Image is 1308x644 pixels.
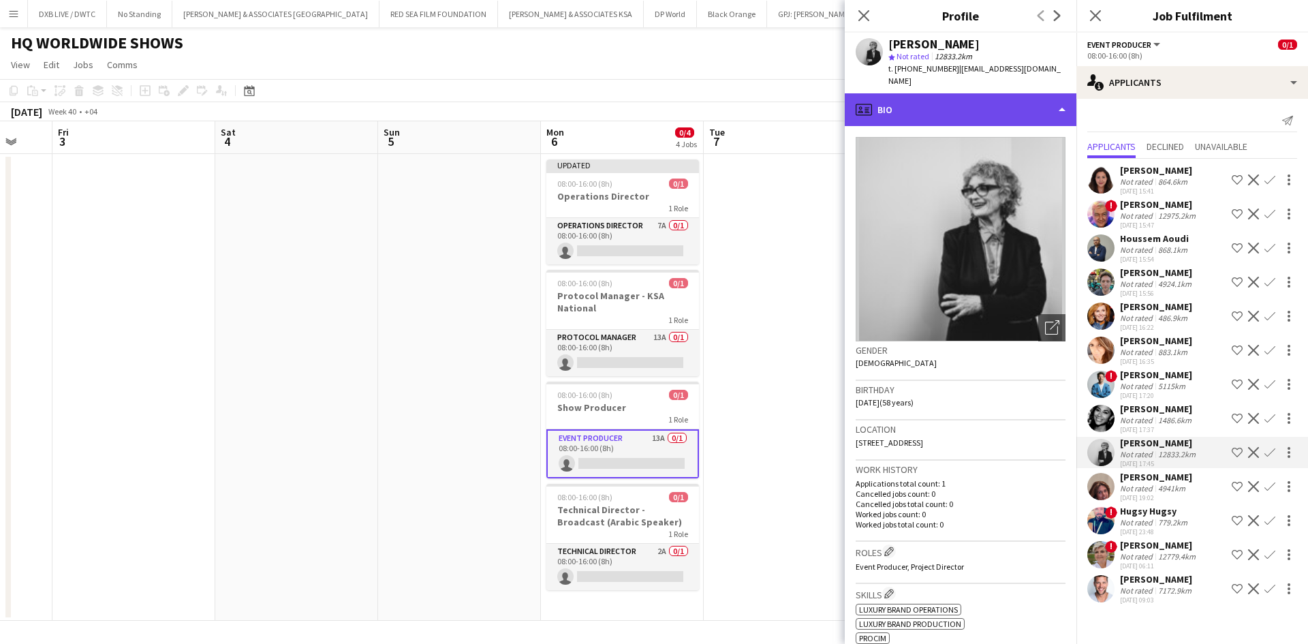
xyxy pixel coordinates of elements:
[1155,245,1190,255] div: 868.1km
[888,63,959,74] span: t. [PHONE_NUMBER]
[669,179,688,189] span: 0/1
[1195,142,1247,151] span: Unavailable
[856,587,1065,601] h3: Skills
[1120,483,1155,493] div: Not rated
[379,1,498,27] button: RED SEA FILM FOUNDATION
[384,126,400,138] span: Sun
[546,382,699,478] app-job-card: 08:00-16:00 (8h)0/1Show Producer1 RoleEvent Producer13A0/108:00-16:00 (8h)
[1155,177,1190,187] div: 864.6km
[856,562,964,572] span: Event Producer, Project Director
[1120,539,1198,551] div: [PERSON_NAME]
[888,38,980,50] div: [PERSON_NAME]
[219,134,236,149] span: 4
[856,438,923,448] span: [STREET_ADDRESS]
[845,7,1076,25] h3: Profile
[11,33,183,53] h1: HQ WORLDWIDE SHOWS
[107,59,138,71] span: Comms
[102,56,143,74] a: Comms
[1120,585,1155,596] div: Not rated
[1120,313,1155,323] div: Not rated
[1278,40,1297,50] span: 0/1
[1120,551,1155,562] div: Not rated
[668,529,688,539] span: 1 Role
[1120,187,1192,196] div: [DATE] 15:41
[856,519,1065,530] p: Worked jobs total count: 0
[1120,562,1198,570] div: [DATE] 06:11
[856,509,1065,519] p: Worked jobs count: 0
[1120,323,1192,332] div: [DATE] 16:22
[669,492,688,502] span: 0/1
[38,56,65,74] a: Edit
[1155,415,1194,425] div: 1486.6km
[1120,391,1192,400] div: [DATE] 17:20
[5,56,35,74] a: View
[675,127,694,138] span: 0/4
[1120,437,1198,449] div: [PERSON_NAME]
[11,59,30,71] span: View
[1120,425,1194,434] div: [DATE] 17:37
[1155,211,1198,221] div: 12975.2km
[859,604,958,615] span: Luxury Brand Operations
[1076,66,1308,99] div: Applicants
[888,63,1061,86] span: | [EMAIL_ADDRESS][DOMAIN_NAME]
[932,51,975,61] span: 12833.2km
[546,126,564,138] span: Mon
[1120,415,1155,425] div: Not rated
[1155,279,1194,289] div: 4924.1km
[1120,221,1198,230] div: [DATE] 15:47
[546,484,699,590] app-job-card: 08:00-16:00 (8h)0/1Technical Director - Broadcast (Arabic Speaker)1 RoleTechnical Director2A0/108...
[1120,369,1192,381] div: [PERSON_NAME]
[56,134,69,149] span: 3
[676,139,697,149] div: 4 Jobs
[1155,483,1188,493] div: 4941km
[1120,573,1194,585] div: [PERSON_NAME]
[546,270,699,376] app-job-card: 08:00-16:00 (8h)0/1Protocol Manager - KSA National1 RoleProtocol Manager13A0/108:00-16:00 (8h)
[1147,142,1184,151] span: Declined
[859,633,886,643] span: Procim
[546,159,699,170] div: Updated
[1155,449,1198,459] div: 12833.2km
[172,1,379,27] button: [PERSON_NAME] & ASSOCIATES [GEOGRAPHIC_DATA]
[28,1,107,27] button: DXB LIVE / DWTC
[1087,40,1151,50] span: Event Producer
[67,56,99,74] a: Jobs
[546,544,699,590] app-card-role: Technical Director2A0/108:00-16:00 (8h)
[1155,313,1190,323] div: 486.9km
[221,126,236,138] span: Sat
[1120,517,1155,527] div: Not rated
[856,397,914,408] span: [DATE] (58 years)
[107,1,172,27] button: No Standing
[45,106,79,117] span: Week 40
[1120,403,1194,415] div: [PERSON_NAME]
[856,478,1065,489] p: Applications total count: 1
[897,51,929,61] span: Not rated
[1120,335,1192,347] div: [PERSON_NAME]
[1155,551,1198,562] div: 12779.4km
[11,105,42,119] div: [DATE]
[544,134,564,149] span: 6
[1120,232,1190,245] div: Houssem Aoudi
[856,423,1065,435] h3: Location
[1120,211,1155,221] div: Not rated
[498,1,644,27] button: [PERSON_NAME] & ASSOCIATES KSA
[668,315,688,325] span: 1 Role
[856,545,1065,559] h3: Roles
[546,290,699,314] h3: Protocol Manager - KSA National
[859,619,961,629] span: Luxury Brand Production
[1105,370,1117,382] span: !
[1120,301,1192,313] div: [PERSON_NAME]
[546,190,699,202] h3: Operations Director
[1087,142,1136,151] span: Applicants
[669,390,688,400] span: 0/1
[856,489,1065,499] p: Cancelled jobs count: 0
[1120,505,1190,517] div: Hugsy Hugsy
[1038,314,1065,341] div: Open photos pop-in
[1155,347,1190,357] div: 883.1km
[668,203,688,213] span: 1 Role
[1120,255,1190,264] div: [DATE] 15:54
[1120,347,1155,357] div: Not rated
[1120,357,1192,366] div: [DATE] 16:35
[709,126,725,138] span: Tue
